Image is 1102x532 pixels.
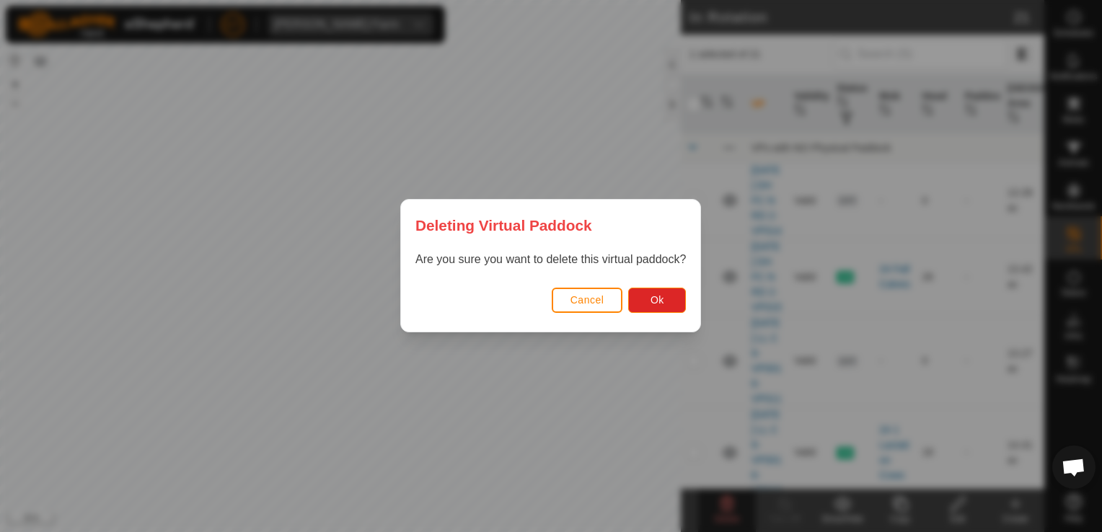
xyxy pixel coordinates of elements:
span: Ok [651,295,664,306]
button: Ok [629,288,687,313]
div: Open chat [1052,445,1096,489]
span: Cancel [570,295,604,306]
span: Deleting Virtual Paddock [415,214,592,236]
p: Are you sure you want to delete this virtual paddock? [415,252,686,269]
button: Cancel [552,288,623,313]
